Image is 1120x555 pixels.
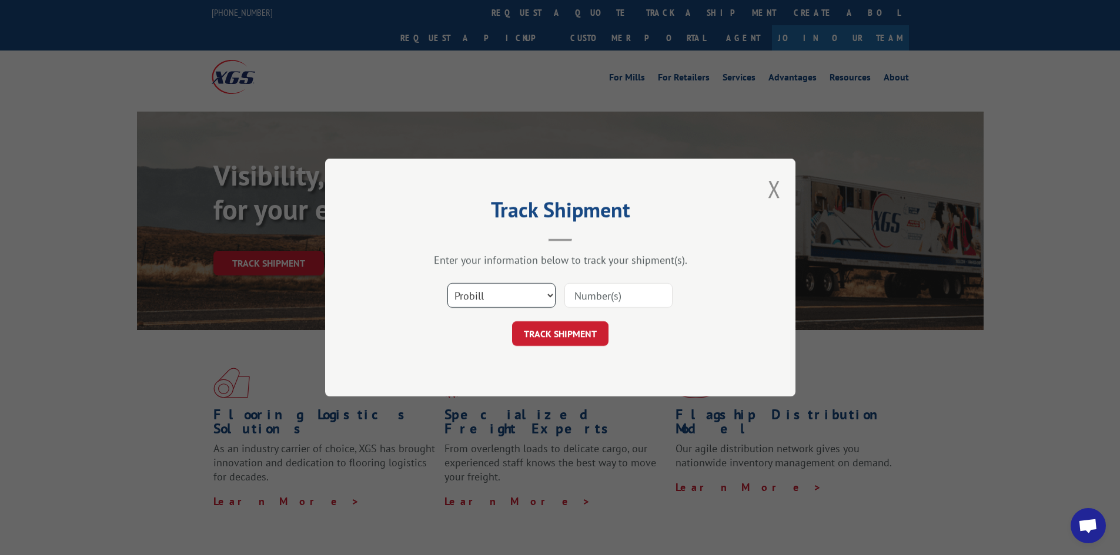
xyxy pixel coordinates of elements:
[384,201,737,224] h2: Track Shipment
[564,283,673,308] input: Number(s)
[768,173,781,204] button: Close modal
[512,321,609,346] button: TRACK SHIPMENT
[384,253,737,267] div: Enter your information below to track your shipment(s).
[1071,508,1106,543] div: Open chat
